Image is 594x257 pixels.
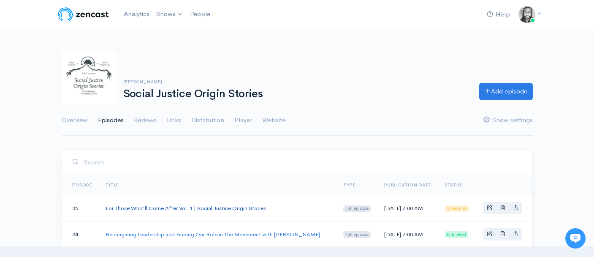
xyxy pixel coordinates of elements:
[262,105,285,136] a: Website
[384,182,431,188] a: Publication date
[13,56,156,97] h2: Just let us know if you need anything and we'll be happy to help! 🙂
[343,205,371,212] span: Full episode
[120,5,153,23] a: Analytics
[234,105,252,136] a: Player
[13,112,156,129] button: New conversation
[134,105,157,136] a: Reviews
[62,195,99,221] td: 35
[153,5,187,24] a: Shows
[445,182,463,188] span: Status
[479,83,533,100] a: Add episode
[483,202,522,214] div: Basic example
[518,6,535,23] img: ...
[84,153,522,171] input: Search
[106,231,320,238] a: Reimagining Leadership and Finding Our Role in The Movement with [PERSON_NAME]
[57,6,110,23] img: ZenCast Logo
[123,79,469,84] h6: [PERSON_NAME]
[54,117,101,124] span: New conversation
[62,221,99,247] td: 34
[72,182,92,188] a: Episode
[483,228,522,241] div: Basic example
[123,88,469,100] h1: Social Justice Origin Stories
[377,195,438,221] td: [DATE] 7:00 AM
[98,105,124,136] a: Episodes
[167,105,181,136] a: Links
[24,159,151,176] input: Search articles
[11,145,157,155] p: Find an answer quickly
[377,221,438,247] td: [DATE] 7:00 AM
[483,105,533,136] a: Show settings
[445,205,469,212] span: Scheduled
[106,182,119,188] a: Title
[13,41,156,55] h1: Hi 👋
[343,231,371,238] span: Full episode
[565,228,586,249] iframe: gist-messenger-bubble-iframe
[191,105,224,136] a: Distribution
[445,231,468,238] span: Published
[106,205,266,212] a: For Those Who'll Come After Vol. 1 | Social Justice Origin Stories
[187,5,214,23] a: People
[343,182,355,188] a: Type
[483,5,513,24] a: Help
[62,105,88,136] a: Overview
